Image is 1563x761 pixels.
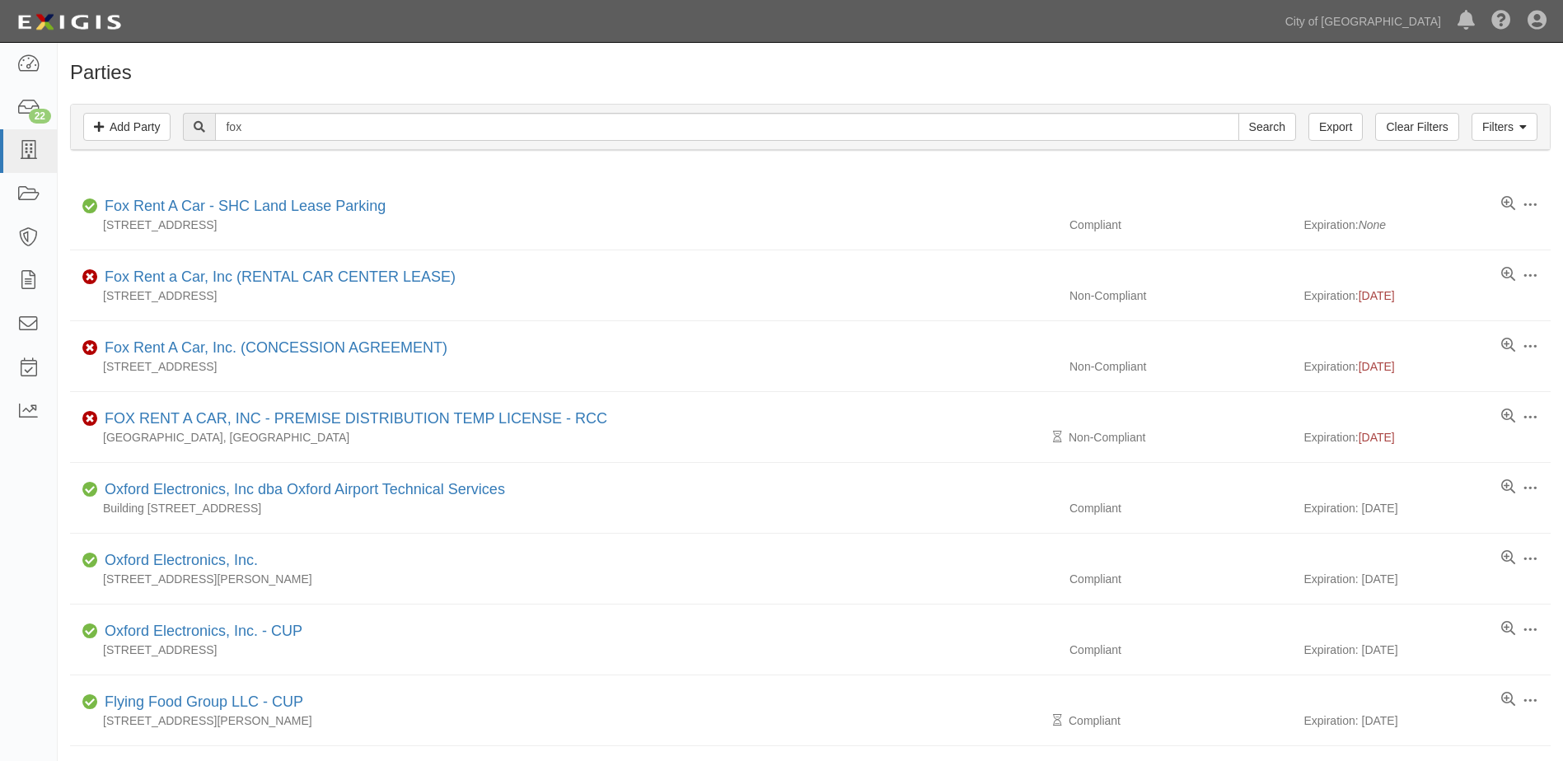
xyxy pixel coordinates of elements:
[105,623,302,639] a: Oxford Electronics, Inc. - CUP
[70,287,1057,304] div: [STREET_ADDRESS]
[83,113,171,141] a: Add Party
[1501,409,1515,425] a: View results summary
[1053,715,1062,726] i: Pending Review
[98,409,607,430] div: FOX RENT A CAR, INC - PREMISE DISTRIBUTION TEMP LICENSE - RCC
[1057,642,1303,658] div: Compliant
[1303,571,1550,587] div: Expiration: [DATE]
[215,113,1238,141] input: Search
[82,272,98,283] i: Non-Compliant
[1501,267,1515,283] a: View results summary
[98,550,258,572] div: Oxford Electronics, Inc.
[98,267,456,288] div: Fox Rent a Car, Inc (RENTAL CAR CENTER LEASE)
[82,201,98,212] i: Compliant
[12,7,126,37] img: logo-5460c22ac91f19d4615b14bd174203de0afe785f0fc80cf4dbbc73dc1793850b.png
[1501,550,1515,567] a: View results summary
[82,697,98,708] i: Compliant
[1057,358,1303,375] div: Non-Compliant
[70,712,1057,729] div: [STREET_ADDRESS][PERSON_NAME]
[70,571,1057,587] div: [STREET_ADDRESS][PERSON_NAME]
[105,693,303,710] a: Flying Food Group LLC - CUP
[1472,113,1537,141] a: Filters
[98,338,447,359] div: Fox Rent A Car, Inc. (CONCESSION AGREEMENT)
[1057,429,1303,446] div: Non-Compliant
[1053,432,1062,443] i: Pending Review
[1057,500,1303,516] div: Compliant
[82,555,98,567] i: Compliant
[1303,642,1550,658] div: Expiration: [DATE]
[105,198,386,214] a: Fox Rent A Car - SHC Land Lease Parking
[1501,479,1515,496] a: View results summary
[1501,692,1515,708] a: View results summary
[82,484,98,496] i: Compliant
[70,217,1057,233] div: [STREET_ADDRESS]
[82,626,98,637] i: Compliant
[1308,113,1363,141] a: Export
[1359,431,1395,444] span: [DATE]
[105,339,447,356] a: Fox Rent A Car, Inc. (CONCESSION AGREEMENT)
[82,343,98,354] i: Non-Compliant
[1303,358,1550,375] div: Expiration:
[1375,113,1458,141] a: Clear Filters
[70,500,1057,516] div: Building [STREET_ADDRESS]
[1057,571,1303,587] div: Compliant
[70,429,1057,446] div: [GEOGRAPHIC_DATA], [GEOGRAPHIC_DATA]
[1238,113,1296,141] input: Search
[98,621,302,642] div: Oxford Electronics, Inc. - CUP
[1359,218,1386,231] i: None
[105,410,607,427] a: FOX RENT A CAR, INC - PREMISE DISTRIBUTION TEMP LICENSE - RCC
[105,481,505,497] a: Oxford Electronics, Inc dba Oxford Airport Technical Services
[105,552,258,568] a: Oxford Electronics, Inc.
[1303,287,1550,304] div: Expiration:
[1303,217,1550,233] div: Expiration:
[98,196,386,217] div: Fox Rent A Car - SHC Land Lease Parking
[98,479,505,501] div: Oxford Electronics, Inc dba Oxford Airport Technical Services
[1501,621,1515,637] a: View results summary
[82,413,98,425] i: Non-Compliant
[105,268,456,285] a: Fox Rent a Car, Inc (RENTAL CAR CENTER LEASE)
[70,62,1551,83] h1: Parties
[1057,712,1303,729] div: Compliant
[1277,5,1449,38] a: City of [GEOGRAPHIC_DATA]
[29,109,51,124] div: 22
[1359,289,1395,302] span: [DATE]
[1057,287,1303,304] div: Non-Compliant
[70,642,1057,658] div: [STREET_ADDRESS]
[1303,429,1550,446] div: Expiration:
[1057,217,1303,233] div: Compliant
[1501,196,1515,212] a: View results summary
[1501,338,1515,354] a: View results summary
[70,358,1057,375] div: [STREET_ADDRESS]
[1303,500,1550,516] div: Expiration: [DATE]
[1359,360,1395,373] span: [DATE]
[1491,12,1511,31] i: Help Center - Complianz
[1303,712,1550,729] div: Expiration: [DATE]
[98,692,303,713] div: Flying Food Group LLC - CUP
